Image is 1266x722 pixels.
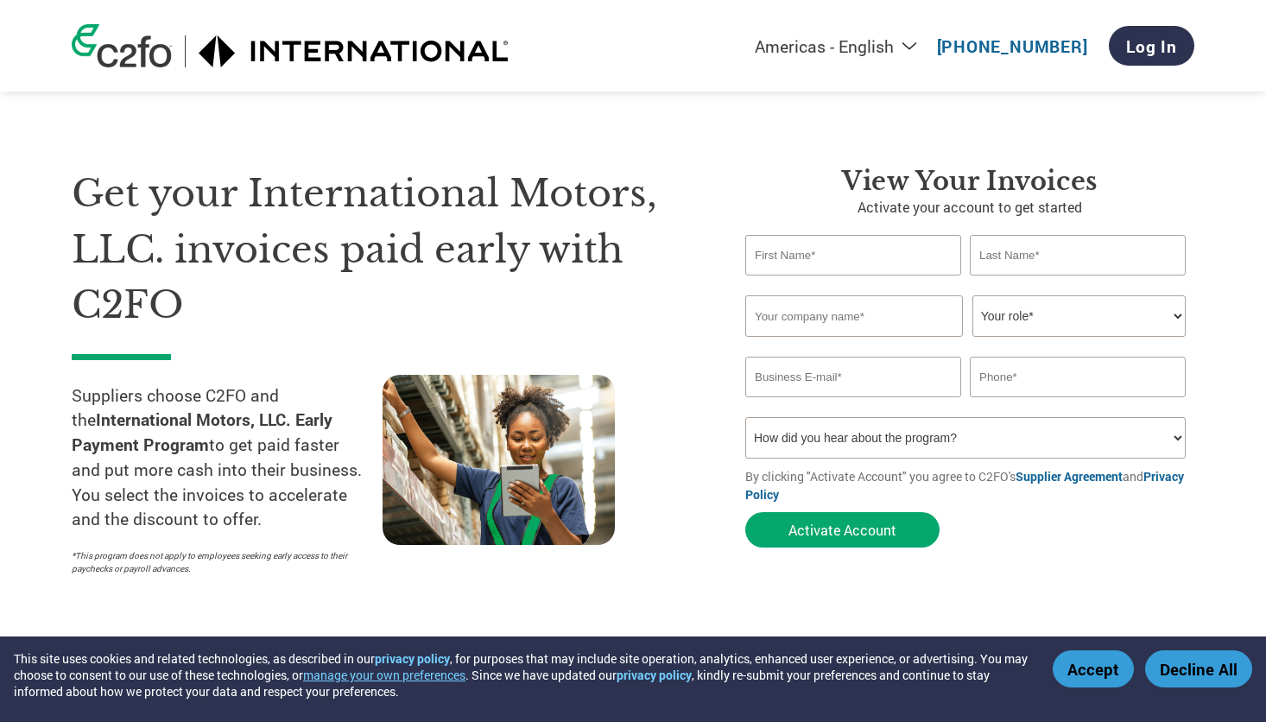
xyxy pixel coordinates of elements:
div: Invalid last name or last name is too long [970,277,1186,288]
a: privacy policy [617,667,692,683]
img: c2fo logo [72,24,172,67]
a: Privacy Policy [745,468,1184,503]
button: manage your own preferences [303,667,465,683]
a: [PHONE_NUMBER] [937,35,1088,57]
strong: International Motors, LLC. Early Payment Program [72,408,332,455]
a: privacy policy [375,650,450,667]
button: Activate Account [745,512,940,548]
button: Accept [1053,650,1134,687]
button: Decline All [1145,650,1252,687]
h1: Get your International Motors, LLC. invoices paid early with C2FO [72,166,693,333]
a: Log In [1109,26,1194,66]
input: Phone* [970,357,1186,397]
input: Invalid Email format [745,357,961,397]
div: Inavlid Email Address [745,399,961,410]
div: Inavlid Phone Number [970,399,1186,410]
div: Invalid company name or company name is too long [745,339,1186,350]
p: Activate your account to get started [745,197,1194,218]
div: Invalid first name or first name is too long [745,277,961,288]
input: Your company name* [745,295,963,337]
input: Last Name* [970,235,1186,275]
select: Title/Role [972,295,1186,337]
input: First Name* [745,235,961,275]
img: supply chain worker [383,375,615,545]
div: This site uses cookies and related technologies, as described in our , for purposes that may incl... [14,650,1028,700]
p: Suppliers choose C2FO and the to get paid faster and put more cash into their business. You selec... [72,383,383,533]
h3: View Your Invoices [745,166,1194,197]
img: International Motors, LLC. [199,35,510,67]
p: By clicking "Activate Account" you agree to C2FO's and [745,467,1194,503]
a: Supplier Agreement [1016,468,1123,484]
p: *This program does not apply to employees seeking early access to their paychecks or payroll adva... [72,549,365,575]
